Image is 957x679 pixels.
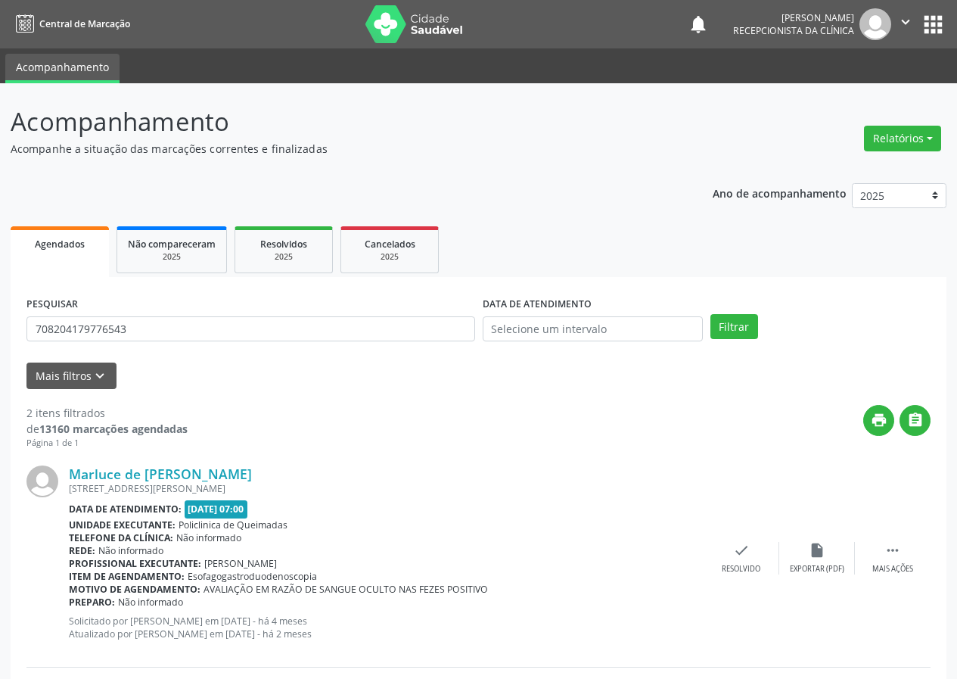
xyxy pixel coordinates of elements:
div: Página 1 de 1 [26,437,188,450]
div: Resolvido [722,564,760,575]
i:  [897,14,914,30]
img: img [859,8,891,40]
span: Não informado [98,544,163,557]
span: AVALIAÇÃO EM RAZÃO DE SANGUE OCULTO NAS FEZES POSITIVO [204,583,488,596]
div: de [26,421,188,437]
p: Acompanhe a situação das marcações correntes e finalizadas [11,141,666,157]
div: 2025 [246,251,322,263]
span: Não compareceram [128,238,216,251]
span: [PERSON_NAME] [204,557,277,570]
span: Esofagogastroduodenoscopia [188,570,317,583]
label: DATA DE ATENDIMENTO [483,293,592,316]
b: Telefone da clínica: [69,531,173,544]
button: Mais filtroskeyboard_arrow_down [26,363,117,389]
span: Agendados [35,238,85,251]
span: Central de Marcação [39,17,130,30]
div: Mais ações [872,564,913,575]
button: Filtrar [710,314,758,340]
img: img [26,466,58,497]
button:  [891,8,920,40]
span: Resolvidos [260,238,307,251]
b: Unidade executante: [69,519,176,531]
div: Exportar (PDF) [790,564,844,575]
i: print [871,412,887,428]
button: apps [920,11,946,38]
input: Nome, CNS [26,316,475,342]
button:  [900,405,931,436]
i:  [907,412,924,428]
a: Central de Marcação [11,11,130,36]
b: Motivo de agendamento: [69,583,200,596]
b: Preparo: [69,596,115,609]
span: Policlinica de Queimadas [179,519,287,531]
b: Data de atendimento: [69,503,182,515]
button: print [863,405,894,436]
label: PESQUISAR [26,293,78,316]
div: [STREET_ADDRESS][PERSON_NAME] [69,482,704,495]
p: Acompanhamento [11,103,666,141]
i:  [884,542,901,559]
div: [PERSON_NAME] [733,11,854,24]
span: Não informado [118,596,183,609]
div: 2025 [352,251,427,263]
button: notifications [688,14,709,35]
b: Rede: [69,544,95,557]
span: [DATE] 07:00 [185,500,248,518]
b: Item de agendamento: [69,570,185,583]
strong: 13160 marcações agendadas [39,422,188,436]
input: Selecione um intervalo [483,316,703,342]
p: Solicitado por [PERSON_NAME] em [DATE] - há 4 meses Atualizado por [PERSON_NAME] em [DATE] - há 2... [69,615,704,640]
button: Relatórios [864,126,941,151]
span: Não informado [176,531,241,544]
div: 2 itens filtrados [26,405,188,421]
span: Recepcionista da clínica [733,24,854,37]
i: insert_drive_file [809,542,825,559]
i: keyboard_arrow_down [92,368,108,385]
div: 2025 [128,251,216,263]
b: Profissional executante: [69,557,201,570]
a: Acompanhamento [5,54,120,83]
a: Marluce de [PERSON_NAME] [69,466,252,482]
p: Ano de acompanhamento [713,183,847,202]
i: check [733,542,750,559]
span: Cancelados [365,238,415,251]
